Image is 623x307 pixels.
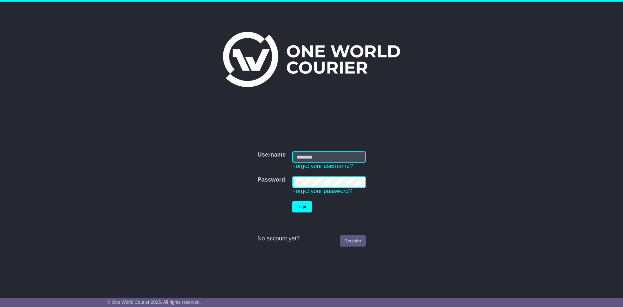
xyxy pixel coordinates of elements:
span: © One World Courier 2025. All rights reserved. [107,300,201,305]
label: Password [257,176,285,184]
a: Forgot your password? [292,188,352,194]
a: Forgot your username? [292,163,353,169]
div: No account yet? [257,235,365,242]
a: Register [340,235,365,247]
img: One World [223,32,400,87]
label: Username [257,151,286,159]
button: Login [292,201,312,212]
